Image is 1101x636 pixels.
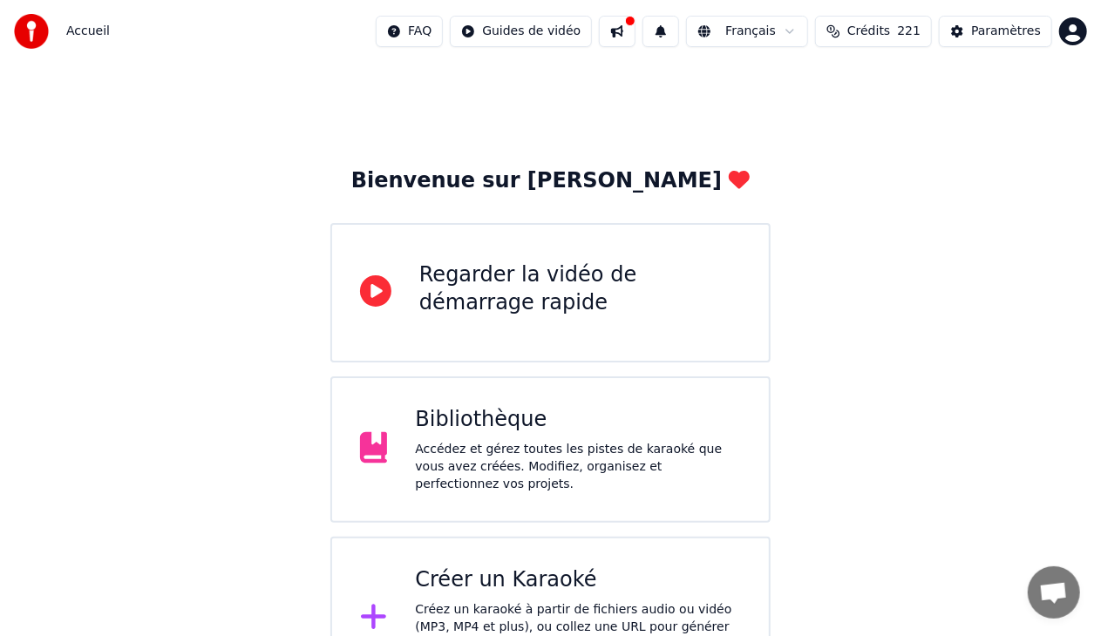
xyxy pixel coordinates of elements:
[815,16,932,47] button: Crédits221
[415,441,741,493] div: Accédez et gérez toutes les pistes de karaoké que vous avez créées. Modifiez, organisez et perfec...
[939,16,1052,47] button: Paramètres
[376,16,443,47] button: FAQ
[66,23,110,40] span: Accueil
[450,16,592,47] button: Guides de vidéo
[14,14,49,49] img: youka
[415,566,741,594] div: Créer un Karaoké
[66,23,110,40] nav: breadcrumb
[415,406,741,434] div: Bibliothèque
[847,23,890,40] span: Crédits
[351,167,750,195] div: Bienvenue sur [PERSON_NAME]
[971,23,1041,40] div: Paramètres
[897,23,921,40] span: 221
[1028,566,1080,619] div: Ouvrir le chat
[419,261,741,317] div: Regarder la vidéo de démarrage rapide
